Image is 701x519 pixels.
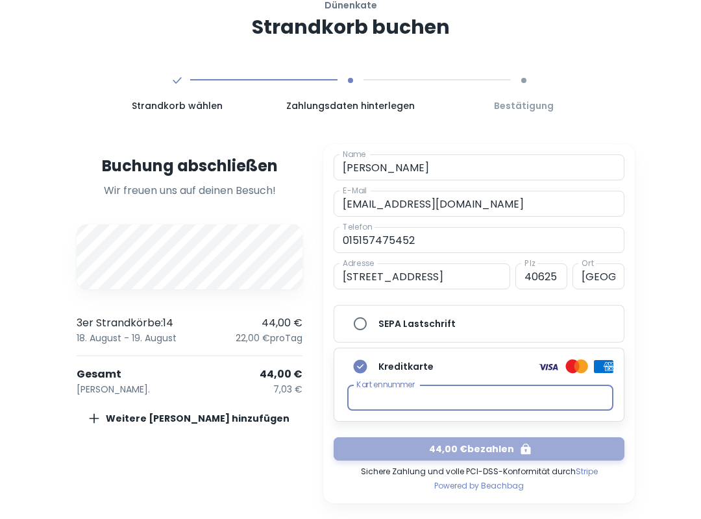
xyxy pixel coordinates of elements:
[273,382,302,396] p: 7,03 €
[524,258,535,269] label: Plz
[236,331,302,345] p: 22,00 € pro Tag
[77,154,302,178] h4: Buchung abschließen
[434,480,524,491] span: Powered by Beachbag
[378,317,456,331] h6: SEPA Lastschrift
[576,466,598,477] a: Stripe
[582,258,595,269] label: Ort
[77,367,121,382] p: Gesamt
[269,99,432,113] span: Zahlungsdaten hinterlegen
[356,391,604,404] iframe: Sicherer Eingaberahmen für Kartenzahlungen
[343,258,374,269] label: Adresse
[66,12,635,42] h3: Strandkorb buchen
[77,407,302,430] button: Weitere [PERSON_NAME] hinzufügen
[361,461,598,477] span: Sichere Zahlung und volle PCI-DSS-Konformität durch
[77,315,173,331] p: 3er Strandkörbe : 14
[594,360,613,373] img: logo card
[96,99,259,113] span: Strandkorb wählen
[77,331,177,345] p: 18. August - 19. August
[260,367,302,382] p: 44,00 €
[334,437,624,461] button: 44,00 €bezahlen
[77,183,302,199] p: Wir freuen uns auf deinen Besuch!
[343,221,372,232] label: Telefon
[434,477,524,493] a: Powered by Beachbag
[537,359,560,374] img: logo card
[442,99,605,113] span: Bestätigung
[378,359,434,374] h6: Kreditkarte
[343,185,367,196] label: E-Mail
[565,359,589,374] img: logo card
[262,315,302,331] p: 44,00 €
[343,149,365,160] label: Name
[356,379,416,390] label: Kartennummer
[77,382,150,396] p: [PERSON_NAME].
